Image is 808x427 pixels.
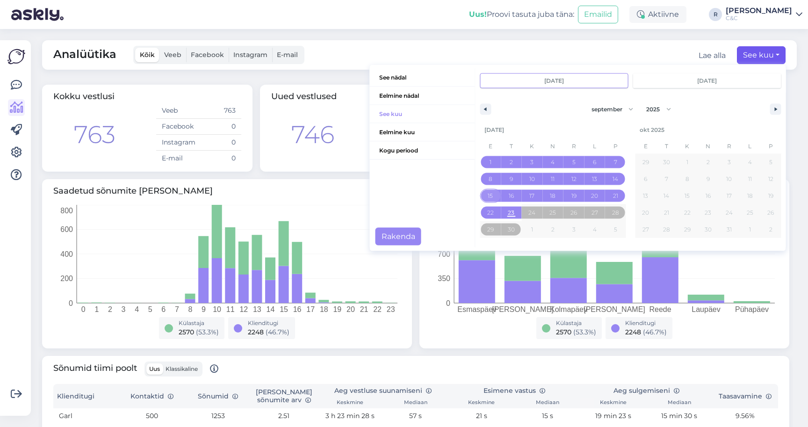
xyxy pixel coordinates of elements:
[373,305,382,313] tspan: 22
[135,305,139,313] tspan: 4
[747,204,753,221] span: 25
[593,153,596,170] span: 6
[551,170,555,187] span: 11
[501,170,522,187] button: 9
[644,170,647,187] span: 6
[580,408,646,424] td: 19 min 23 s
[635,221,656,238] button: 27
[438,250,450,258] tspan: 700
[501,153,522,170] button: 2
[383,408,449,424] td: 57 s
[501,204,522,221] button: 23
[161,305,166,313] tspan: 6
[188,305,193,313] tspan: 8
[522,204,543,221] button: 24
[179,319,219,327] div: Külastaja
[584,170,605,187] button: 13
[592,204,598,221] span: 27
[156,119,199,135] td: Facebook
[199,151,241,166] td: 0
[196,328,219,336] span: ( 53.3 %)
[698,138,719,153] span: N
[635,187,656,204] button: 13
[166,365,198,372] span: Klassikaline
[692,305,720,313] tspan: Laupäev
[199,135,241,151] td: 0
[656,204,677,221] button: 21
[739,170,760,187] button: 11
[469,10,487,19] b: Uus!
[584,187,605,204] button: 20
[605,204,626,221] button: 28
[69,299,73,307] tspan: 0
[550,187,555,204] span: 18
[148,305,152,313] tspan: 5
[122,305,126,313] tspan: 3
[370,69,475,87] button: See nädal
[677,153,698,170] button: 1
[605,170,626,187] button: 14
[487,204,494,221] span: 22
[642,221,649,238] span: 27
[280,305,288,313] tspan: 15
[448,384,580,398] th: Esimene vastus
[563,187,584,204] button: 19
[199,103,241,119] td: 763
[53,362,218,376] span: Sõnumid tiimi poolt
[664,204,669,221] span: 21
[769,153,772,170] span: 5
[719,221,740,238] button: 31
[563,170,584,187] button: 12
[438,275,450,282] tspan: 350
[612,204,619,221] span: 28
[266,328,289,336] span: ( 46.7 %)
[664,187,669,204] span: 14
[748,170,752,187] span: 11
[635,121,781,138] div: okt 2025
[60,275,73,282] tspan: 200
[53,185,401,197] span: Saadetud sõnumite [PERSON_NAME]
[646,408,712,424] td: 15 min 30 s
[317,398,383,408] th: Keskmine
[509,187,514,204] span: 16
[563,153,584,170] button: 5
[375,227,421,245] button: Rakenda
[578,6,618,23] button: Emailid
[528,204,535,221] span: 24
[529,187,534,204] span: 17
[684,204,691,221] span: 22
[719,153,740,170] button: 3
[592,170,597,187] span: 13
[556,328,571,336] span: 2570
[480,187,501,204] button: 15
[480,153,501,170] button: 1
[663,221,670,238] span: 28
[768,187,773,204] span: 19
[635,170,656,187] button: 6
[656,221,677,238] button: 28
[248,319,289,327] div: Klienditugi
[501,221,522,238] button: 30
[656,170,677,187] button: 7
[625,328,641,336] span: 2248
[677,138,698,153] span: K
[530,153,534,170] span: 3
[571,170,577,187] span: 12
[346,305,355,313] tspan: 20
[649,305,671,313] tspan: Reede
[199,119,241,135] td: 0
[572,153,576,170] span: 5
[370,87,475,105] button: Eelmine nädal
[293,305,302,313] tspan: 16
[698,187,719,204] button: 16
[542,170,563,187] button: 11
[712,384,778,408] th: Taasavamine
[156,135,199,151] td: Instagram
[529,170,535,187] span: 10
[60,250,73,258] tspan: 400
[108,305,112,313] tspan: 2
[370,105,475,123] button: See kuu
[370,142,475,159] span: Kogu periood
[760,138,781,153] span: P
